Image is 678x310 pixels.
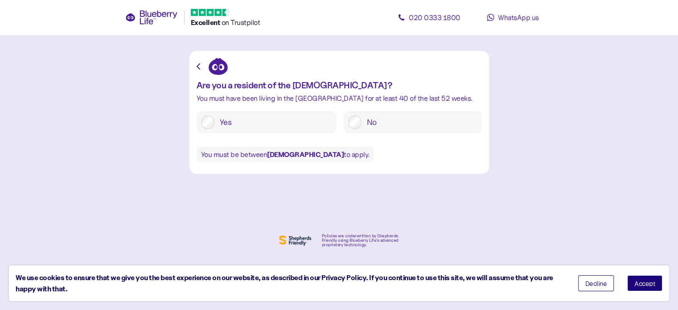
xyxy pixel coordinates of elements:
span: WhatsApp us [498,13,539,22]
span: Accept [634,280,655,286]
a: WhatsApp us [473,8,553,26]
label: Yes [214,116,332,129]
a: 020 0333 1800 [389,8,469,26]
button: Decline cookies [578,275,614,291]
button: Accept cookies [627,275,662,291]
span: 020 0333 1800 [409,13,460,22]
div: You must have been living in the [GEOGRAPHIC_DATA] for at least 40 of the last 52 weeks. [197,95,482,102]
div: Policies are underwritten by Shepherds Friendly using Blueberry Life’s advanced proprietary techn... [322,234,401,247]
img: Shephers Friendly [277,233,313,248]
span: Decline [585,280,607,286]
div: Are you a resident of the [DEMOGRAPHIC_DATA]? [197,80,482,90]
span: on Trustpilot [222,18,260,27]
b: [DEMOGRAPHIC_DATA] [267,150,344,159]
div: You must be between to apply. [197,147,374,162]
span: Excellent ️ [191,18,222,27]
div: We use cookies to ensure that we give you the best experience on our website, as described in our... [16,272,565,294]
label: No [362,116,477,129]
